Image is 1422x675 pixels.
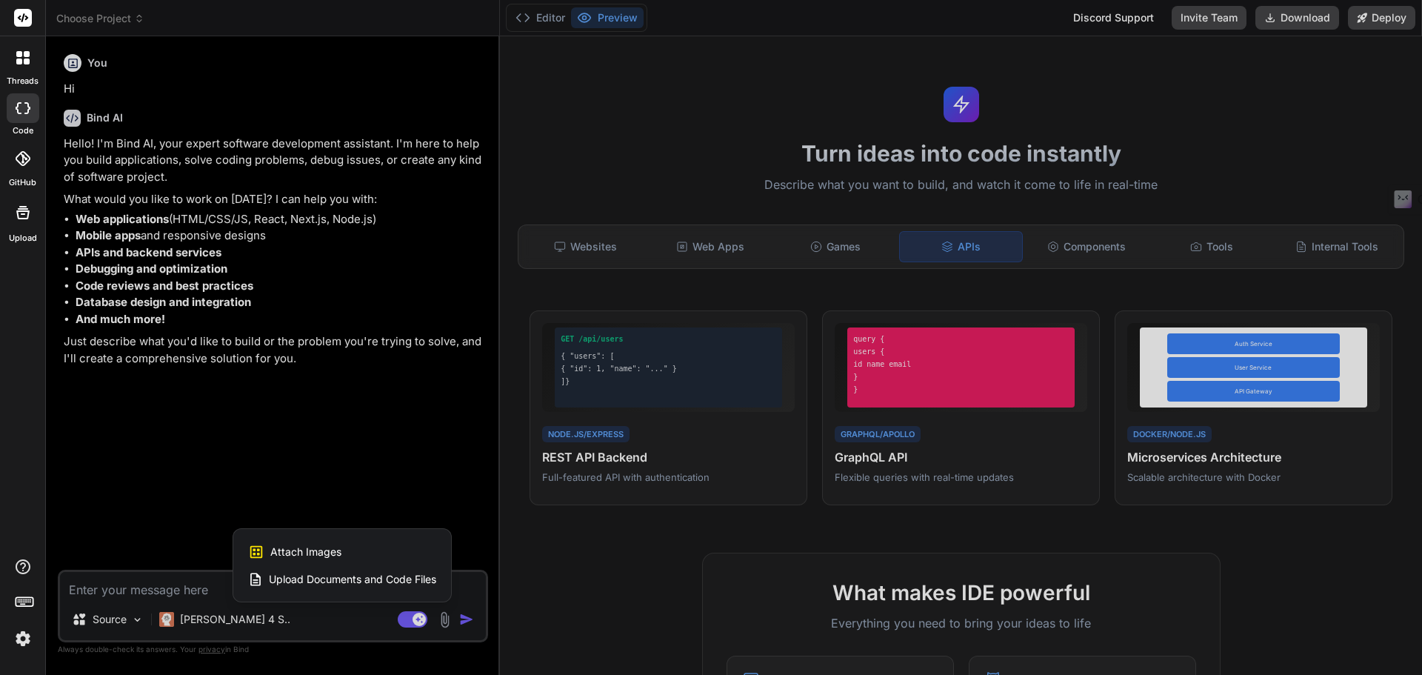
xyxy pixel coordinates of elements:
img: settings [10,626,36,651]
span: Upload Documents and Code Files [269,572,436,587]
label: GitHub [9,176,36,189]
label: Upload [9,232,37,245]
label: threads [7,75,39,87]
span: Attach Images [270,545,341,559]
label: code [13,124,33,137]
